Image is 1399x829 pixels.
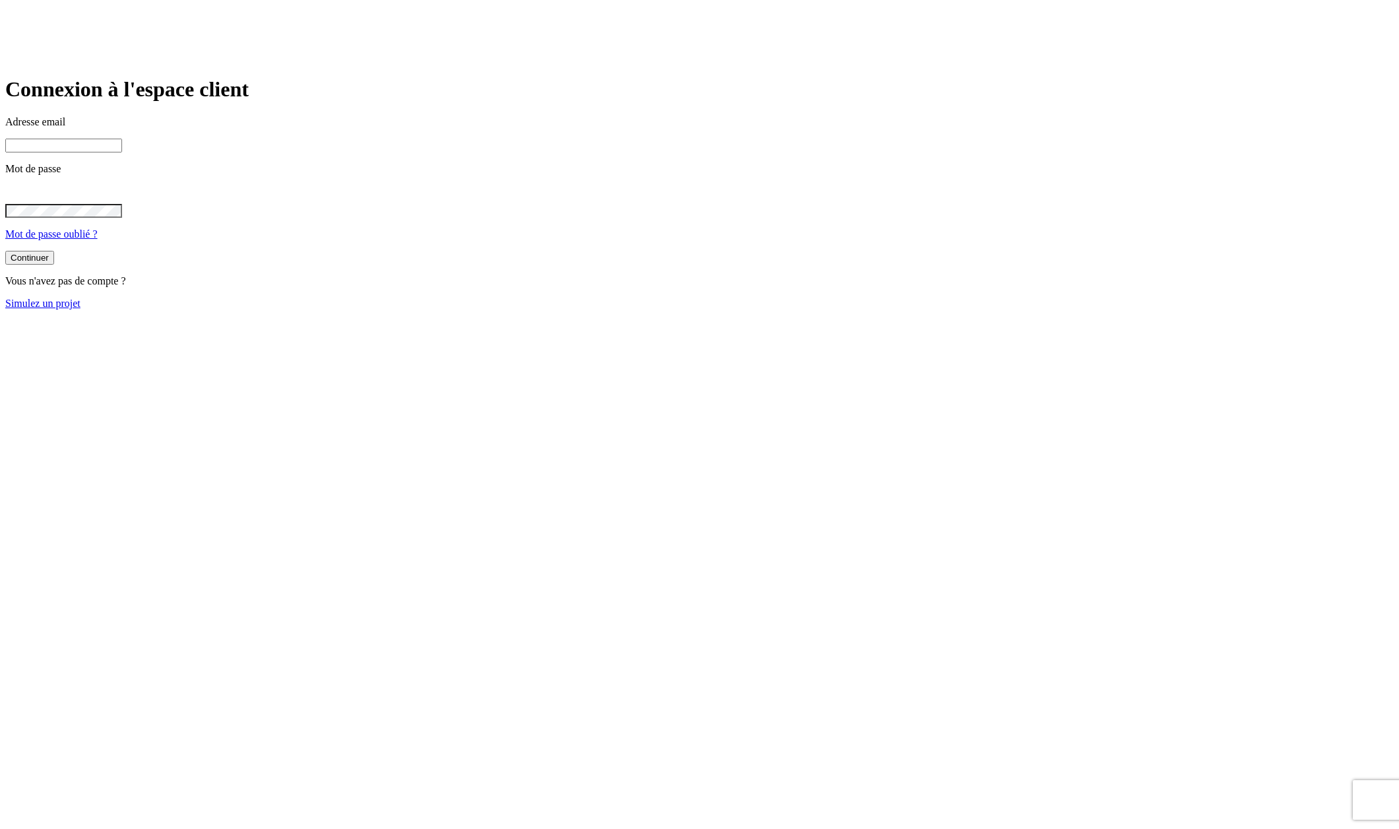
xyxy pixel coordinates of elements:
[5,275,1394,287] p: Vous n'avez pas de compte ?
[5,251,54,265] button: Continuer
[5,298,81,309] a: Simulez un projet
[5,77,1394,102] h1: Connexion à l'espace client
[5,163,1394,175] p: Mot de passe
[5,228,98,240] a: Mot de passe oublié ?
[11,253,49,263] div: Continuer
[5,116,1394,128] p: Adresse email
